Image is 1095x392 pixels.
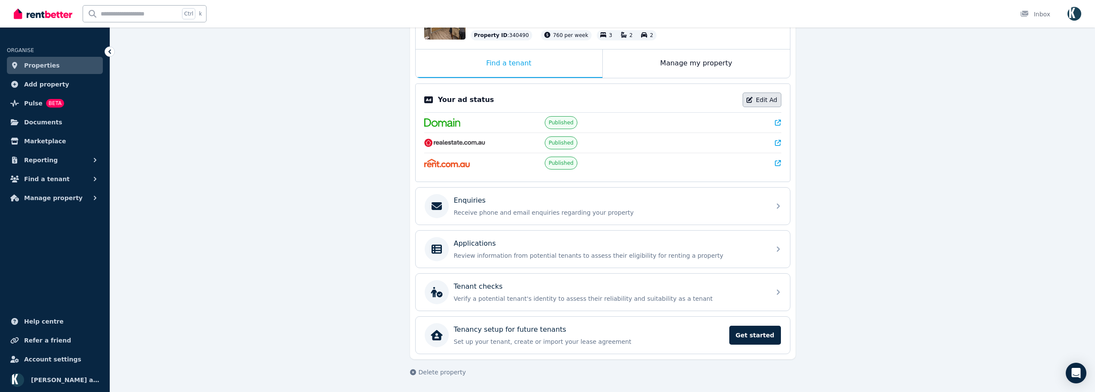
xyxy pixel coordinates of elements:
[743,93,781,107] a: Edit Ad
[416,188,790,225] a: EnquiriesReceive phone and email enquiries regarding your property
[549,160,574,167] span: Published
[7,114,103,131] a: Documents
[24,354,81,364] span: Account settings
[424,118,460,127] img: Domain.com.au
[454,337,724,346] p: Set up your tenant, create or import your lease agreement
[14,7,72,20] img: RentBetter
[650,32,653,38] span: 2
[471,30,533,40] div: : 340490
[7,351,103,368] a: Account settings
[416,49,602,78] div: Find a tenant
[454,208,765,217] p: Receive phone and email enquiries regarding your property
[7,133,103,150] a: Marketplace
[410,368,466,377] button: Delete property
[24,79,69,90] span: Add property
[24,60,60,71] span: Properties
[549,119,574,126] span: Published
[1067,7,1081,21] img: Omid Ferdowsian as trustee for The Ferdowsian Trust
[454,281,503,292] p: Tenant checks
[553,32,588,38] span: 760 per week
[7,47,34,53] span: ORGANISE
[1066,363,1086,383] div: Open Intercom Messenger
[416,274,790,311] a: Tenant checksVerify a potential tenant's identity to assess their reliability and suitability as ...
[609,32,612,38] span: 3
[7,151,103,169] button: Reporting
[7,313,103,330] a: Help centre
[24,136,66,146] span: Marketplace
[24,335,71,346] span: Refer a friend
[7,57,103,74] a: Properties
[31,375,99,385] span: [PERSON_NAME] as trustee for The Ferdowsian Trust
[419,368,466,377] span: Delete property
[10,373,24,387] img: Omid Ferdowsian as trustee for The Ferdowsian Trust
[454,324,566,335] p: Tenancy setup for future tenants
[1020,10,1050,19] div: Inbox
[24,117,62,127] span: Documents
[46,99,64,108] span: BETA
[7,76,103,93] a: Add property
[454,195,486,206] p: Enquiries
[7,170,103,188] button: Find a tenant
[24,316,64,327] span: Help centre
[424,159,470,167] img: Rent.com.au
[24,174,70,184] span: Find a tenant
[24,155,58,165] span: Reporting
[438,95,494,105] p: Your ad status
[7,189,103,207] button: Manage property
[24,193,83,203] span: Manage property
[7,332,103,349] a: Refer a friend
[199,10,202,17] span: k
[729,326,781,345] span: Get started
[24,98,43,108] span: Pulse
[7,95,103,112] a: PulseBETA
[474,32,508,39] span: Property ID
[629,32,633,38] span: 2
[454,294,765,303] p: Verify a potential tenant's identity to assess their reliability and suitability as a tenant
[454,238,496,249] p: Applications
[182,8,195,19] span: Ctrl
[416,231,790,268] a: ApplicationsReview information from potential tenants to assess their eligibility for renting a p...
[454,251,765,260] p: Review information from potential tenants to assess their eligibility for renting a property
[416,317,790,354] a: Tenancy setup for future tenantsSet up your tenant, create or import your lease agreementGet started
[549,139,574,146] span: Published
[603,49,790,78] div: Manage my property
[424,139,486,147] img: RealEstate.com.au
